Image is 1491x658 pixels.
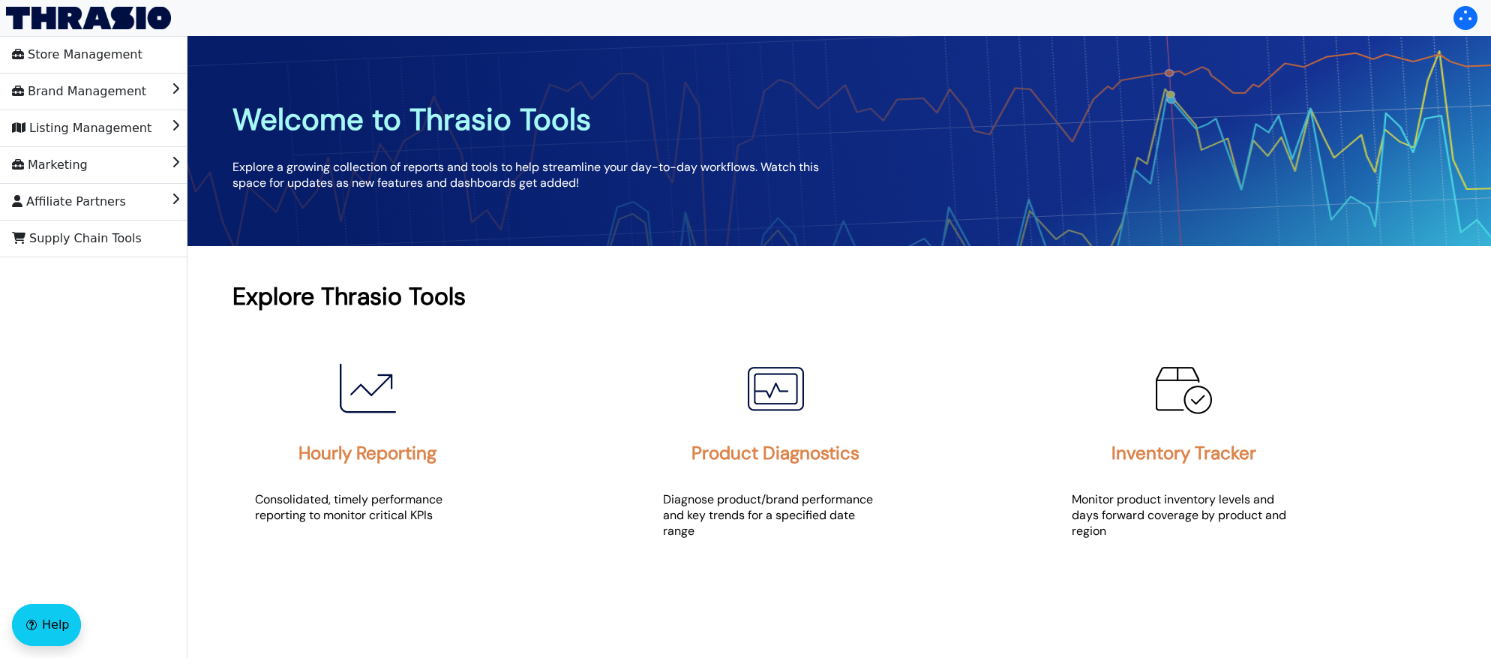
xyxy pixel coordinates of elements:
[12,43,142,67] span: Store Management
[232,100,839,139] h1: Welcome to Thrasio Tools
[12,116,151,140] span: Listing Management
[42,616,69,634] span: Help
[12,153,88,177] span: Marketing
[6,7,171,29] img: Thrasio Logo
[1147,351,1222,426] img: Inventory Tracker Icon
[1072,491,1297,539] p: Monitor product inventory levels and days forward coverage by product and region
[640,329,1045,573] a: Product Diagnostics IconProduct DiagnosticsDiagnose product/brand performance and key trends for ...
[1111,441,1256,464] h2: Inventory Tracker
[1049,329,1453,573] a: Inventory Tracker IconInventory TrackerMonitor product inventory levels and days forward coverage...
[12,227,142,251] span: Supply Chain Tools
[663,491,888,539] p: Diagnose product/brand performance and key trends for a specified date range
[12,604,81,646] button: Help floatingactionbutton
[738,351,813,426] img: Product Diagnostics Icon
[691,441,859,464] h2: Product Diagnostics
[330,351,405,426] img: Hourly Reporting Icon
[298,441,436,464] h2: Hourly Reporting
[232,159,839,191] p: Explore a growing collection of reports and tools to help streamline your day-to-day workflows. W...
[232,281,1446,312] h1: Explore Thrasio Tools
[255,491,480,523] p: Consolidated, timely performance reporting to monitor critical KPIs
[12,190,126,214] span: Affiliate Partners
[232,329,637,557] a: Hourly Reporting IconHourly ReportingConsolidated, timely performance reporting to monitor critic...
[12,80,146,104] span: Brand Management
